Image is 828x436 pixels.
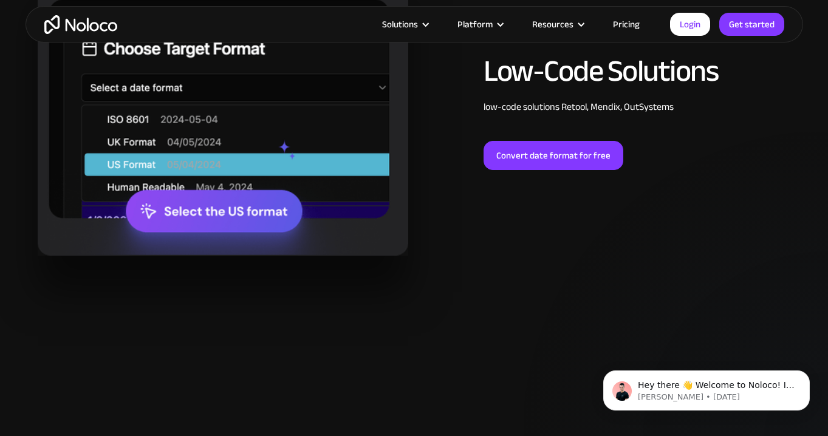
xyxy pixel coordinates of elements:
div: Platform [442,16,517,32]
div: Solutions [367,16,442,32]
a: Login [670,13,710,36]
a: Get started [719,13,784,36]
h2: Low-Code Solutions [484,55,790,87]
a: home [44,15,117,34]
div: Resources [532,16,573,32]
a: Convert date format for free [484,141,623,170]
div: low-code solutions Retool, Mendix, OutSystems ‍ [484,100,790,129]
iframe: Intercom notifications message [585,345,828,430]
a: Pricing [598,16,655,32]
div: Resources [517,16,598,32]
div: Platform [457,16,493,32]
div: Solutions [382,16,418,32]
